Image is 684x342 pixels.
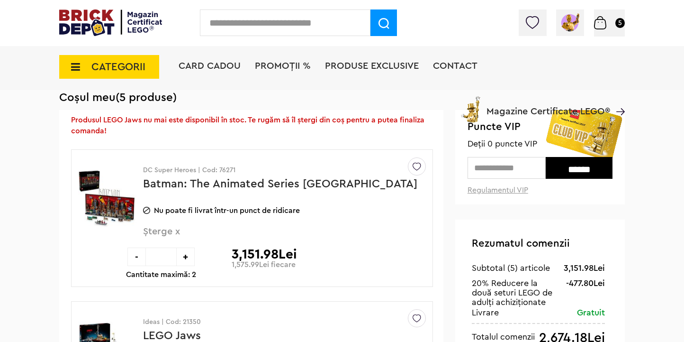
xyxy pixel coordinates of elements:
[143,330,201,342] a: LEGO Jaws
[615,18,625,28] small: 5
[564,262,605,274] div: 3,151.98Lei
[472,307,499,318] div: Livrare
[143,227,395,247] span: Șterge x
[472,279,552,306] span: 20% Reducere la două seturi LEGO de adulți achiziționate
[143,319,418,325] p: Ideas | Cod: 21350
[232,261,296,268] p: 1,575.99Lei fiecare
[610,94,625,104] a: Magazine Certificate LEGO®
[566,278,605,288] div: -477.80Lei
[126,271,196,278] p: Cantitate maximă: 2
[71,115,433,137] p: Produsul LEGO Jaws nu mai este disponibil în stoc. Te rugăm să îl ștergi din coș pentru a putea f...
[468,120,612,134] span: Puncte VIP
[472,262,550,274] div: Subtotal (5) articole
[78,163,136,234] img: Batman: The Animated Series Gotham City
[325,61,419,71] a: Produse exclusive
[176,248,195,266] div: +
[433,61,477,71] a: Contact
[91,62,145,72] span: CATEGORII
[255,61,311,71] a: PROMOȚII %
[232,248,297,261] p: 3,151.98Lei
[127,248,146,266] div: -
[468,139,612,149] span: Deții 0 puncte VIP
[468,186,528,194] a: Regulamentul VIP
[179,61,241,71] a: Card Cadou
[486,94,610,116] span: Magazine Certificate LEGO®
[143,178,417,190] a: Batman: The Animated Series [GEOGRAPHIC_DATA]
[472,238,570,249] span: Rezumatul comenzii
[577,307,605,318] div: Gratuit
[143,207,418,214] p: Nu poate fi livrat într-un punct de ridicare
[143,167,418,174] p: DC Super Heroes | Cod: 76271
